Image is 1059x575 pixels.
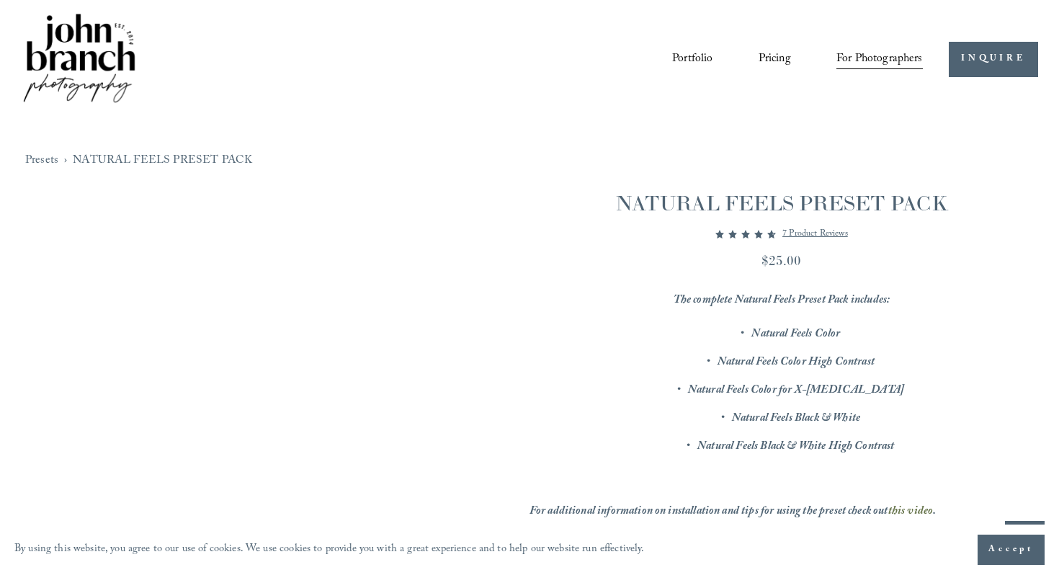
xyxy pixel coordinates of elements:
[529,189,1034,218] h1: NATURAL FEELS PRESET PACK
[988,543,1034,557] span: Accept
[674,291,890,311] em: The complete Natural Feels Preset Pack includes:
[718,353,875,373] em: Natural Feels Color High Contrast
[732,409,860,429] em: Natural Feels Black & White
[836,48,923,71] span: For Photographers
[672,47,712,71] a: Portfolio
[933,502,936,522] em: .
[888,502,934,522] a: this video
[529,502,888,522] em: For additional information on installation and tips for using the preset check out
[949,42,1037,77] a: INQUIRE
[751,325,840,344] em: Natural Feels Color
[64,150,67,172] span: ›
[25,150,58,172] a: Presets
[978,535,1045,565] button: Accept
[73,150,252,172] a: NATURAL FEELS PRESET PACK
[759,47,791,71] a: Pricing
[21,11,138,108] img: John Branch IV Photography
[529,251,1034,270] div: $25.00
[697,437,894,457] em: Natural Feels Black & White High Contrast
[782,226,848,243] a: 7 product reviews
[14,540,645,561] p: By using this website, you agree to our use of cookies. We use cookies to provide you with a grea...
[688,381,904,401] em: Natural Feels Color for X-[MEDICAL_DATA]
[836,47,923,71] a: folder dropdown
